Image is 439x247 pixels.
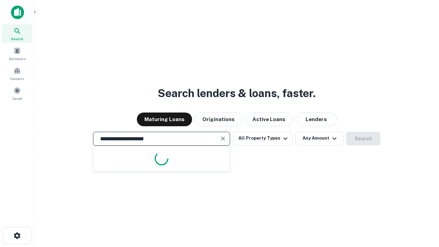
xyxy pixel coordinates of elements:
[296,113,337,126] button: Lenders
[218,134,228,143] button: Clear
[137,113,192,126] button: Maturing Loans
[195,113,242,126] button: Originations
[2,44,32,63] a: Borrowers
[2,84,32,103] a: Saved
[245,113,293,126] button: Active Loans
[233,132,293,145] button: All Property Types
[405,192,439,225] iframe: Chat Widget
[2,64,32,83] a: Contacts
[11,36,23,42] span: Search
[9,56,25,61] span: Borrowers
[10,76,24,81] span: Contacts
[158,85,316,102] h3: Search lenders & loans, faster.
[2,24,32,43] a: Search
[11,5,24,19] img: capitalize-icon.png
[12,96,22,101] span: Saved
[295,132,343,145] button: Any Amount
